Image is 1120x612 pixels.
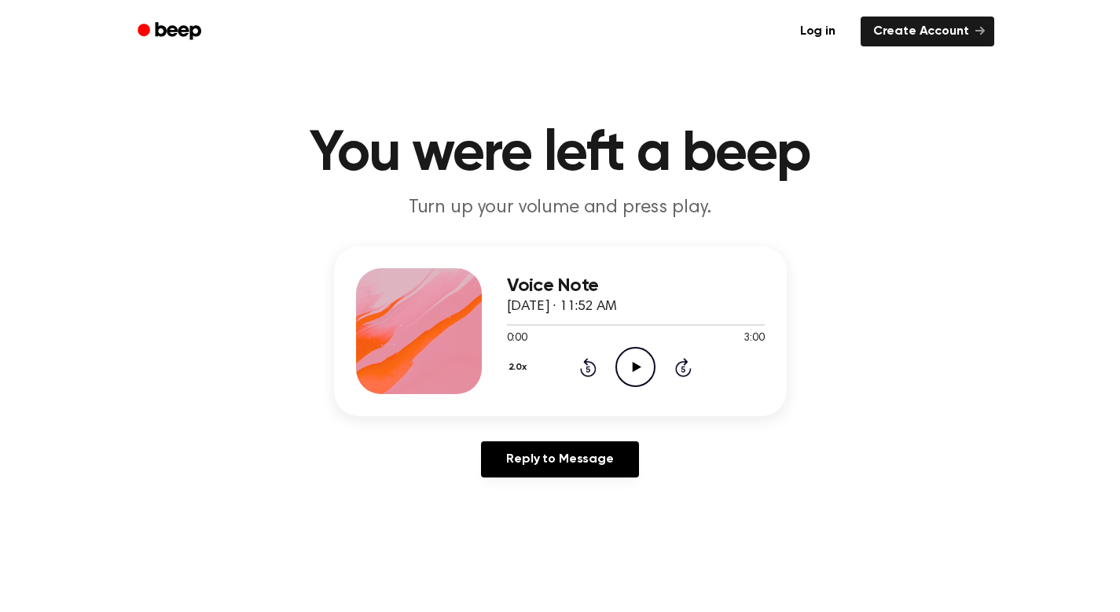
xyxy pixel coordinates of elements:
[507,354,533,381] button: 2.0x
[507,330,527,347] span: 0:00
[481,441,638,477] a: Reply to Message
[784,13,851,50] a: Log in
[507,275,765,297] h3: Voice Note
[861,17,994,46] a: Create Account
[158,126,963,182] h1: You were left a beep
[507,300,617,314] span: [DATE] · 11:52 AM
[744,330,764,347] span: 3:00
[127,17,215,47] a: Beep
[259,195,862,221] p: Turn up your volume and press play.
